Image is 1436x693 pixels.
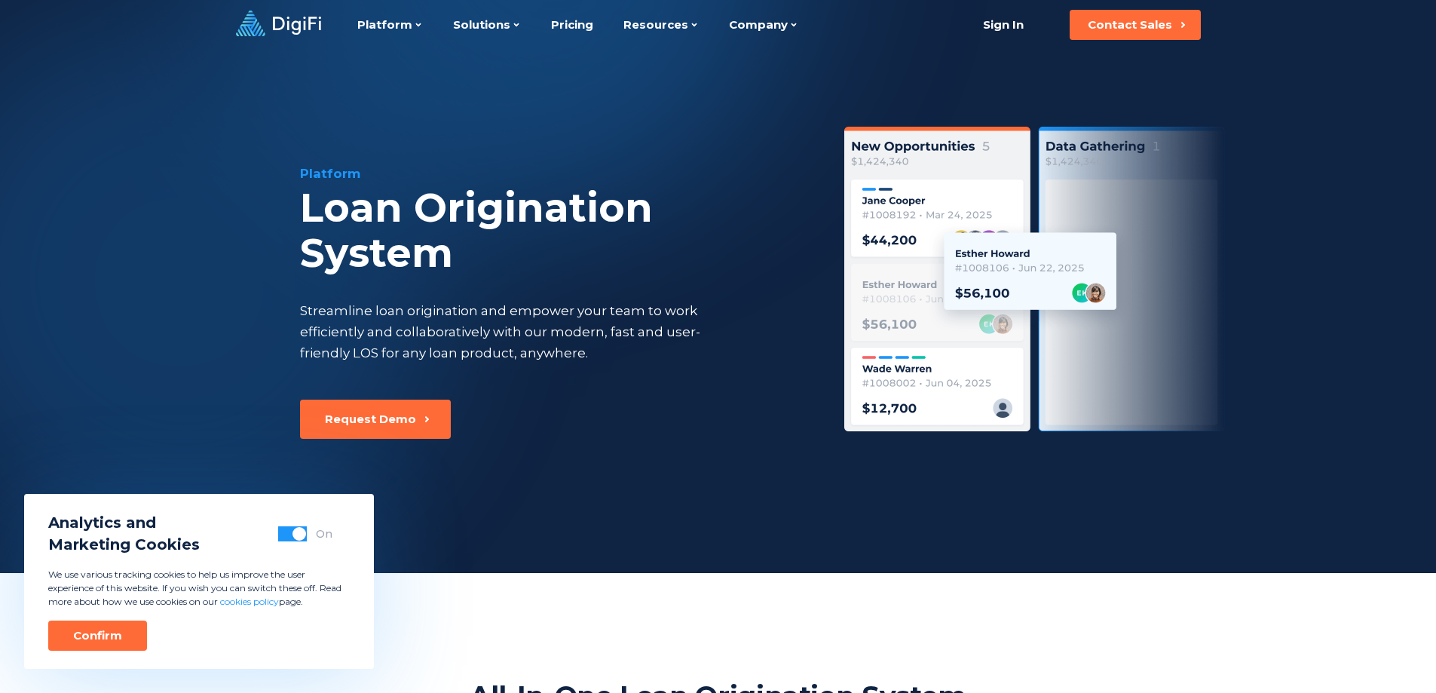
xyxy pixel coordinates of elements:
div: On [316,526,332,541]
span: Marketing Cookies [48,534,200,556]
a: Sign In [965,10,1043,40]
div: Platform [300,164,807,182]
div: Loan Origination System [300,186,807,276]
a: cookies policy [220,596,279,607]
p: We use various tracking cookies to help us improve the user experience of this website. If you wi... [48,568,350,609]
button: Contact Sales [1070,10,1201,40]
div: Confirm [73,628,122,643]
span: Analytics and [48,512,200,534]
button: Confirm [48,621,147,651]
button: Request Demo [300,400,451,439]
div: Streamline loan origination and empower your team to work efficiently and collaboratively with ou... [300,300,728,363]
div: Contact Sales [1088,17,1172,32]
div: Request Demo [325,412,416,427]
